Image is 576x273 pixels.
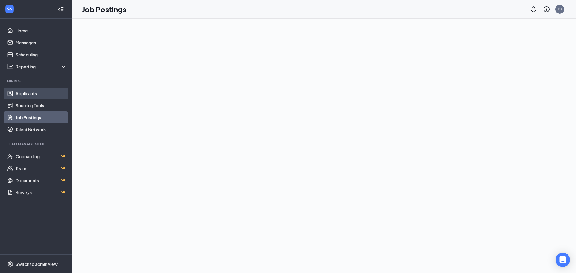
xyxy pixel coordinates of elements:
[16,261,58,267] div: Switch to admin view
[16,123,67,135] a: Talent Network
[16,37,67,49] a: Messages
[58,6,64,12] svg: Collapse
[558,7,562,12] div: LS
[82,4,126,14] h1: Job Postings
[16,99,67,111] a: Sourcing Tools
[16,174,67,186] a: DocumentsCrown
[7,261,13,267] svg: Settings
[7,79,66,84] div: Hiring
[16,64,67,70] div: Reporting
[16,25,67,37] a: Home
[16,111,67,123] a: Job Postings
[7,6,13,12] svg: WorkstreamLogo
[16,49,67,61] a: Scheduling
[530,6,537,13] svg: Notifications
[16,186,67,198] a: SurveysCrown
[7,64,13,70] svg: Analysis
[16,150,67,162] a: OnboardingCrown
[7,141,66,147] div: Team Management
[16,88,67,99] a: Applicants
[16,162,67,174] a: TeamCrown
[556,253,570,267] div: Open Intercom Messenger
[543,6,550,13] svg: QuestionInfo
